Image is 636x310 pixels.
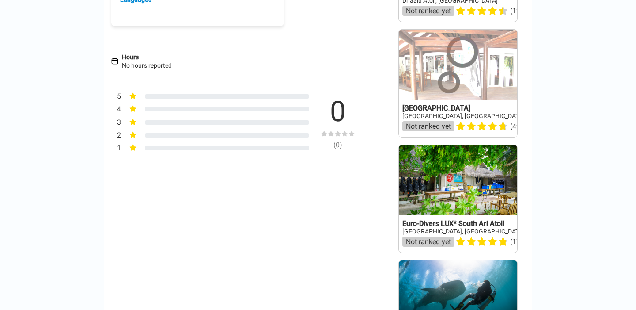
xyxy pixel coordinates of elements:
[122,54,139,61] span: Hours
[111,104,121,115] div: 4
[305,98,371,126] div: 0
[111,130,121,142] div: 2
[111,117,121,129] div: 3
[305,141,371,149] div: ( 0 )
[111,143,121,154] div: 1
[402,112,524,119] a: [GEOGRAPHIC_DATA], [GEOGRAPHIC_DATA]
[111,91,121,103] div: 5
[122,61,172,70] div: No hours reported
